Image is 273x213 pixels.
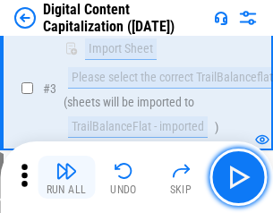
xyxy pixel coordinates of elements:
img: Main button [224,163,252,192]
img: Support [214,11,228,25]
img: Back [14,7,36,29]
span: # 3 [43,81,56,96]
div: Digital Content Capitalization ([DATE]) [43,1,207,35]
div: Undo [110,184,137,195]
div: Run All [47,184,87,195]
div: TrailBalanceFlat - imported [68,116,208,138]
img: Run All [55,160,77,182]
button: Run All [38,156,95,199]
button: Skip [152,156,209,199]
img: Undo [113,160,134,182]
div: Import Sheet [85,38,157,60]
img: Settings menu [237,7,259,29]
button: Undo [95,156,152,199]
img: Skip [170,160,192,182]
div: Skip [170,184,192,195]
